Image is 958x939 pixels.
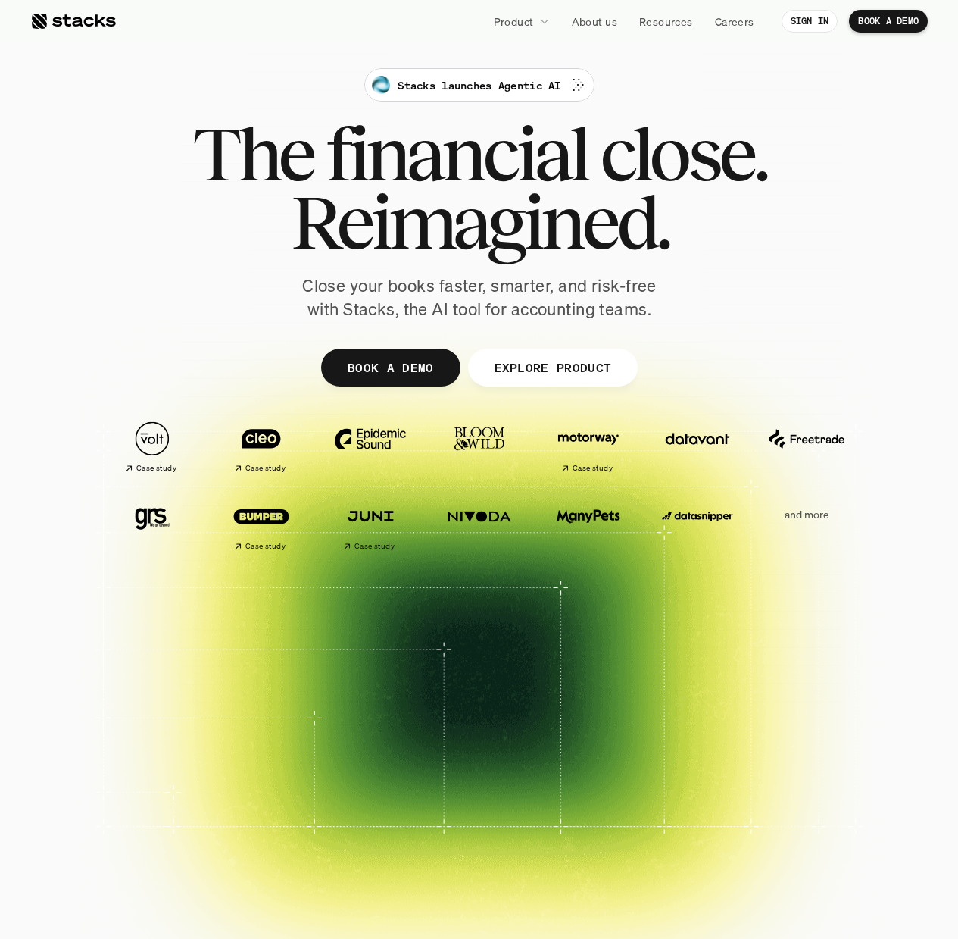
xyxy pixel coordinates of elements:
[290,274,669,321] p: Close your books faster, smarter, and risk-free with Stacks, the AI tool for accounting teams.
[214,491,308,557] a: Case study
[858,16,919,27] p: BOOK A DEMO
[467,349,638,387] a: EXPLORE PRODUCT
[245,542,286,551] h2: Case study
[354,542,395,551] h2: Case study
[323,491,417,557] a: Case study
[782,10,838,33] a: SIGN IN
[849,10,928,33] a: BOOK A DEMO
[105,414,199,480] a: Case study
[398,77,560,93] p: Stacks launches Agentic AI
[494,356,611,378] p: EXPLORE PRODUCT
[290,188,668,256] span: Reimagined.
[320,349,460,387] a: BOOK A DEMO
[791,16,829,27] p: SIGN IN
[136,464,176,473] h2: Case study
[760,509,853,521] p: and more
[600,120,766,188] span: close.
[706,8,763,35] a: Careers
[541,414,635,480] a: Case study
[326,120,587,188] span: financial
[214,414,308,480] a: Case study
[364,68,594,102] a: Stacks launches Agentic AI
[573,464,613,473] h2: Case study
[572,14,617,30] p: About us
[347,356,433,378] p: BOOK A DEMO
[715,14,754,30] p: Careers
[192,120,313,188] span: The
[245,464,286,473] h2: Case study
[630,8,702,35] a: Resources
[494,14,534,30] p: Product
[639,14,693,30] p: Resources
[563,8,626,35] a: About us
